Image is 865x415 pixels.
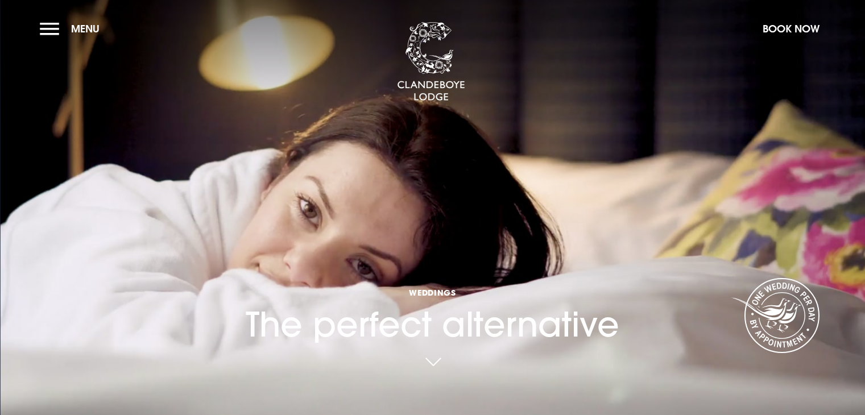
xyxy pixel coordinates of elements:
[40,16,105,41] button: Menu
[757,16,825,41] button: Book Now
[246,235,619,345] h1: The perfect alternative
[71,22,100,35] span: Menu
[397,22,465,102] img: Clandeboye Lodge
[246,287,619,298] span: Weddings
